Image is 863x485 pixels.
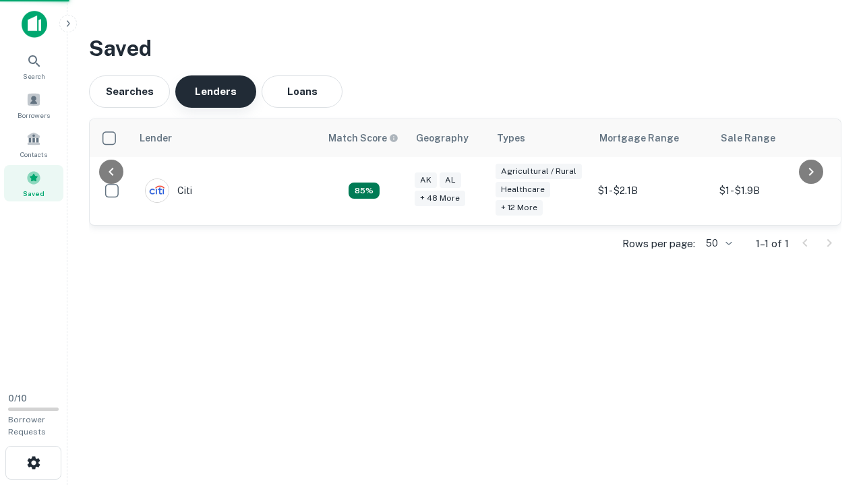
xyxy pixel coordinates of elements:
div: Lender [140,130,172,146]
th: Geography [408,119,489,157]
th: Mortgage Range [591,119,713,157]
span: Contacts [20,149,47,160]
div: Healthcare [496,182,550,197]
div: + 48 more [415,191,465,206]
iframe: Chat Widget [796,377,863,442]
span: 0 / 10 [8,393,27,403]
button: Loans [262,75,343,108]
div: Geography [416,130,469,146]
span: Borrowers [18,110,50,121]
td: $1 - $1.9B [713,157,834,225]
span: Saved [23,188,44,199]
div: Sale Range [721,130,775,146]
img: picture [146,179,169,202]
td: $1 - $2.1B [591,157,713,225]
span: Search [23,71,45,82]
th: Types [489,119,591,157]
div: AL [440,172,461,188]
a: Search [4,48,63,84]
div: Types [497,130,525,146]
div: Capitalize uses an advanced AI algorithm to match your search with the best lender. The match sco... [328,131,398,145]
h6: Match Score [328,131,396,145]
button: Searches [89,75,170,108]
div: Agricultural / Rural [496,164,582,179]
th: Capitalize uses an advanced AI algorithm to match your search with the best lender. The match sco... [320,119,408,157]
div: AK [415,172,437,188]
a: Contacts [4,126,63,162]
div: Capitalize uses an advanced AI algorithm to match your search with the best lender. The match sco... [349,183,380,199]
div: + 12 more [496,200,543,216]
img: capitalize-icon.png [22,11,47,38]
div: Mortgage Range [599,130,679,146]
h3: Saved [89,32,841,65]
p: Rows per page: [622,236,695,252]
div: 50 [701,234,734,253]
a: Borrowers [4,87,63,123]
span: Borrower Requests [8,415,46,437]
th: Sale Range [713,119,834,157]
div: Citi [145,179,192,203]
a: Saved [4,165,63,201]
th: Lender [131,119,320,157]
button: Lenders [175,75,256,108]
p: 1–1 of 1 [756,236,789,252]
